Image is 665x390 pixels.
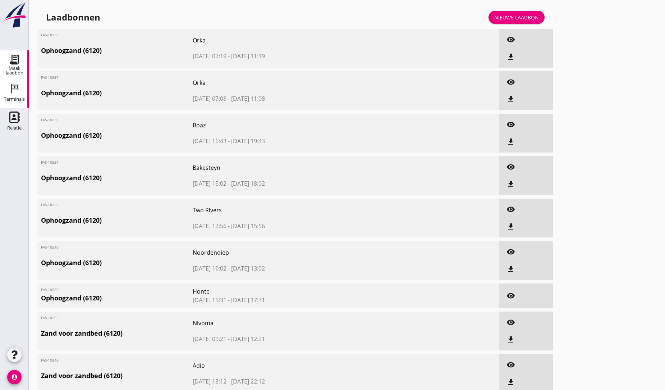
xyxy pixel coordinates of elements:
span: [DATE] 12:56 - [DATE] 15:56 [193,222,382,230]
i: visibility [506,163,515,171]
span: Orka [193,78,382,87]
span: Orka [193,36,382,45]
img: logo-small.a267ee39.svg [1,2,27,28]
span: FAS-10310 [41,245,61,250]
span: [DATE] 18:12 - [DATE] 22:12 [193,377,382,386]
i: visibility [506,291,515,300]
span: Ophoogzand (6120) [41,216,193,225]
i: visibility [506,120,515,129]
div: Relatie [7,126,22,130]
span: [DATE] 09:21 - [DATE] 12:21 [193,335,382,343]
div: Nieuwe laadbon [494,14,539,21]
i: file_download [506,222,515,231]
i: account_circle [7,370,22,384]
div: Terminals [4,97,25,101]
span: [DATE] 07:08 - [DATE] 11:08 [193,94,382,103]
span: Two Rivers [193,206,382,214]
span: [DATE] 07:19 - [DATE] 11:19 [193,52,382,60]
span: [DATE] 16:43 - [DATE] 19:43 [193,137,382,145]
a: Nieuwe laadbon [489,11,545,24]
i: file_download [506,265,515,273]
span: [DATE] 15:02 - [DATE] 18:02 [193,179,382,188]
span: Ophoogzand (6120) [41,173,193,183]
span: Ophoogzand (6120) [41,258,193,268]
span: Boaz [193,121,382,130]
span: Ophoogzand (6120) [41,293,193,303]
i: visibility [506,248,515,256]
span: FAS-10327 [41,160,61,165]
i: file_download [506,378,515,386]
span: FAS-10338 [41,32,61,38]
span: Bakesteyn [193,163,382,172]
span: Ophoogzand (6120) [41,131,193,140]
i: visibility [506,35,515,44]
span: Zand voor zandbed (6120) [41,371,193,381]
i: visibility [506,318,515,327]
i: visibility [506,360,515,369]
span: Noordendiep [193,248,382,257]
i: file_download [506,137,515,146]
span: FAS-10320 [41,202,61,208]
span: Nivoma [193,319,382,327]
span: Ophoogzand (6120) [41,46,193,55]
i: file_download [506,53,515,61]
i: file_download [506,180,515,189]
i: visibility [506,78,515,86]
span: Ophoogzand (6120) [41,88,193,98]
span: FAS-10269 [41,287,61,292]
i: file_download [506,95,515,104]
span: [DATE] 15:31 - [DATE] 17:31 [193,296,382,304]
span: FAS-10255 [41,315,61,321]
i: file_download [506,335,515,344]
span: Adio [193,361,382,370]
span: FAS-10337 [41,75,61,80]
span: FAS-10246 [41,358,61,363]
span: [DATE] 10:02 - [DATE] 13:02 [193,264,382,273]
span: FAS-10330 [41,117,61,123]
div: Laadbonnen [46,12,100,23]
span: Zand voor zandbed (6120) [41,328,193,338]
span: Honte [193,287,382,296]
i: visibility [506,205,515,214]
